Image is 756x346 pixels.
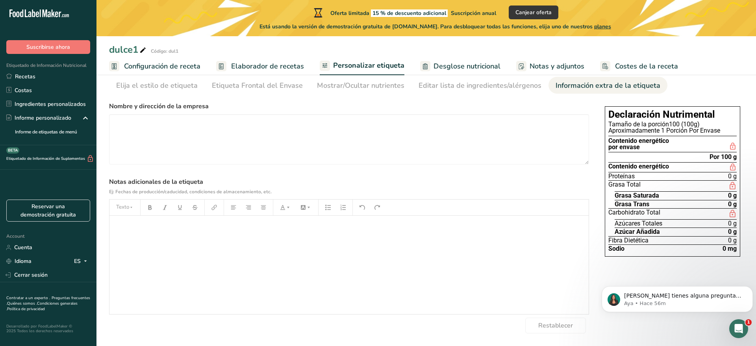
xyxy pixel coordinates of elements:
span: 15 % de descuento adicional [371,9,448,17]
iframe: Intercom live chat [729,319,748,338]
a: Elaborador de recetas [216,57,304,75]
button: Suscribirse ahora [6,40,90,54]
span: Elaborador de recetas [231,61,304,72]
div: BETA [6,147,19,154]
a: Configuración de receta [109,57,200,75]
div: Informe personalizado [6,114,71,122]
button: Texto [113,201,137,214]
span: Configuración de receta [124,61,200,72]
span: 1 [745,319,752,326]
span: Ej: Fechas de producción/caducidad, condiciones de almacenamiento, etc. [109,189,272,195]
div: Elija el estilo de etiqueta [116,80,198,91]
span: Suscribirse ahora [26,43,70,51]
span: Tamaño de la porción [608,120,669,128]
span: Sodio [608,246,624,252]
a: Desglose nutricional [420,57,500,75]
span: Grasa Saturada [615,192,659,199]
span: 0 g [728,229,737,235]
span: 0 g [728,201,737,207]
span: Costes de la receta [615,61,678,72]
span: Desglose nutricional [434,61,500,72]
span: Azúcar Añadida [615,229,660,235]
a: Contratar a un experto . [6,295,50,301]
span: Proteínas [608,173,635,179]
span: Azúcares Totales [615,220,662,227]
div: Por 100 g [710,154,737,160]
span: 0 g [728,192,737,199]
a: Idioma [6,254,31,268]
div: Mostrar/Ocultar nutrientes [317,80,404,91]
div: 100 (100g) [608,121,737,128]
span: 0 g [728,220,737,227]
span: 0 g [728,237,737,244]
a: Notas y adjuntos [516,57,584,75]
div: Editar lista de ingredientes/alérgenos [419,80,541,91]
div: ES [74,257,90,266]
a: Reservar una demostración gratuita [6,200,90,222]
button: Canjear oferta [509,6,558,19]
label: Nombre y dirección de la empresa [109,102,589,111]
span: Fibra Dietética [608,237,649,244]
button: Restablecer [525,318,586,333]
span: Grasa Total [608,181,641,191]
span: Contenido energético [608,163,669,171]
div: Oferta limitada [312,8,496,17]
iframe: Intercom notifications mensaje [598,270,756,325]
span: Grasa Trans [615,201,649,207]
span: planes [594,23,611,30]
div: dulce1 [109,43,148,57]
div: Aproximadamente 1 Porción Por Envase [608,128,737,134]
div: Contenido energético por envase [608,138,669,151]
span: Suscripción anual [451,9,496,17]
span: 0 g [728,173,737,179]
div: Información extra de la etiqueta [556,80,660,91]
div: Etiqueta Frontal del Envase [212,80,303,91]
a: Personalizar etiqueta [320,57,404,76]
span: Personalizar etiqueta [333,60,404,71]
a: Preguntas frecuentes . [6,295,90,306]
div: Código: dul1 [151,48,178,55]
a: Política de privacidad [7,306,45,312]
a: Quiénes somos . [7,301,37,306]
label: Notas adicionales de la etiqueta [109,177,589,196]
span: Restablecer [538,321,573,330]
span: 0 mg [723,246,737,252]
a: Costes de la receta [600,57,678,75]
h1: Declaración Nutrimental [608,110,737,120]
span: Carbohidrato Total [608,209,660,218]
div: Desarrollado por FoodLabelMaker © 2025 Todos los derechos reservados [6,324,90,333]
a: Condiciones generales . [6,301,78,312]
span: Está usando la versión de demostración gratuita de [DOMAIN_NAME]. Para desbloquear todas las func... [259,22,611,31]
span: Canjear oferta [515,8,552,17]
span: Notas y adjuntos [530,61,584,72]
